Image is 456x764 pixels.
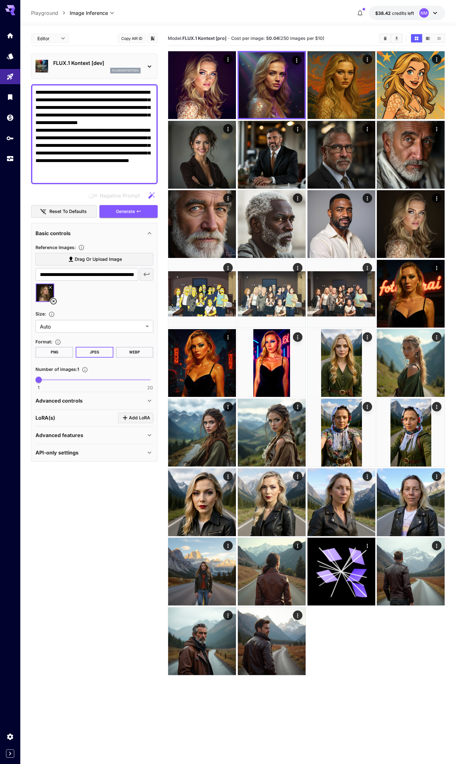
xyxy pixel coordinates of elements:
[118,34,146,43] button: Copy AIR ID
[293,472,302,481] div: Actions
[228,34,230,42] p: ·
[377,468,445,536] img: Z
[432,541,442,550] div: Actions
[168,538,236,605] img: 2Q==
[168,35,226,41] span: Model:
[377,121,445,189] img: 2Q==
[224,193,233,203] div: Actions
[224,541,233,550] div: Actions
[293,124,302,134] div: Actions
[293,541,302,550] div: Actions
[410,34,445,43] div: Show images in grid viewShow images in video viewShow images in list view
[377,190,445,258] img: 2Q==
[391,34,402,42] button: Download All
[307,329,375,397] img: 9k=
[363,54,372,64] div: Actions
[432,193,442,203] div: Actions
[238,260,306,328] img: 9k=
[377,399,445,467] img: 9k=
[307,399,375,467] img: 9k=
[307,260,375,328] img: 2Q==
[76,347,113,358] button: JPEG
[377,329,445,397] img: 9k=
[224,54,233,64] div: Actions
[292,55,301,65] div: Actions
[224,124,233,134] div: Actions
[238,468,306,536] img: 2Q==
[422,34,434,42] button: Show images in video view
[35,245,76,250] span: Reference Images :
[100,192,140,199] span: Negative Prompt
[35,449,79,456] p: API-only settings
[363,193,372,203] div: Actions
[238,399,306,467] img: 2Q==
[35,311,46,316] span: Size :
[52,339,64,345] button: Choose the file format for the output image.
[79,366,91,373] button: Specify how many images to generate in a single request. Each image generation will be charged se...
[224,611,233,620] div: Actions
[116,347,154,358] button: WEBP
[432,402,442,411] div: Actions
[168,607,236,675] img: 2Q==
[6,749,14,758] button: Expand sidebar
[432,263,442,272] div: Actions
[434,34,445,42] button: Show images in list view
[6,52,14,60] div: Models
[375,10,414,16] div: $38.41795
[35,339,52,344] span: Format :
[31,9,58,17] a: Playground
[6,93,14,101] div: Library
[363,472,372,481] div: Actions
[224,263,233,272] div: Actions
[293,332,302,342] div: Actions
[369,6,445,20] button: $38.41795NM
[147,385,153,391] span: 20
[224,402,233,411] div: Actions
[35,414,55,422] p: LoRA(s)
[269,35,279,41] b: 0.04
[35,253,153,266] label: Drag or upload image
[377,260,445,328] img: 9k=
[419,8,429,18] div: NM
[168,190,236,258] img: Z
[432,124,442,134] div: Actions
[35,347,73,358] button: PNG
[6,32,14,40] div: Home
[363,402,372,411] div: Actions
[363,541,372,550] div: Actions
[37,35,57,42] span: Editor
[35,229,71,237] p: Basic controls
[40,323,143,330] span: Auto
[168,468,236,536] img: Z
[38,385,40,391] span: 1
[129,414,150,422] span: Add LoRA
[293,611,302,620] div: Actions
[293,263,302,272] div: Actions
[75,255,122,263] span: Drag or upload image
[35,428,153,443] div: Advanced features
[168,329,236,397] img: 9k=
[238,538,306,605] img: 2Q==
[168,399,236,467] img: Z
[377,51,445,119] img: 2Q==
[168,51,236,119] img: Z
[238,329,306,397] img: 2Q==
[239,52,305,118] img: 9k=
[238,121,306,189] img: 2Q==
[112,68,139,73] p: fluxkontextdev
[150,34,155,42] button: Add to library
[392,10,414,16] span: credits left
[46,311,57,317] button: Adjust the dimensions of the generated image by specifying its width and height in pixels, or sel...
[6,114,14,122] div: Wallet
[99,205,158,218] button: Generate
[6,73,14,81] div: Playground
[375,10,392,16] span: $38.42
[168,260,236,328] img: Z
[35,445,153,460] div: API-only settings
[377,538,445,605] img: 9k=
[307,190,375,258] img: Z
[118,413,153,423] button: Click to add LoRA
[87,191,145,199] span: Negative prompts are not compatible with the selected model.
